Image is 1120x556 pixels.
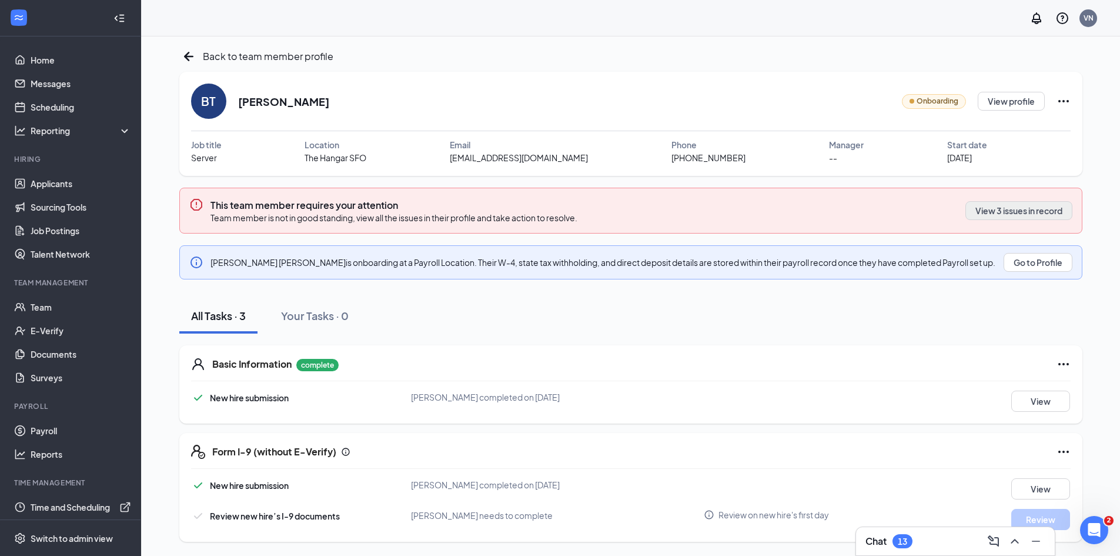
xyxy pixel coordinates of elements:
[210,199,577,212] h3: This team member requires your attention
[987,534,1001,548] svg: ComposeMessage
[210,257,995,268] span: [PERSON_NAME] [PERSON_NAME] is onboarding at a Payroll Location. Their W-4, state tax withholding...
[210,511,340,521] span: Review new hire’s I-9 documents
[191,138,222,151] span: Job title
[1055,11,1069,25] svg: QuestionInfo
[212,445,336,458] h5: Form I-9 (without E-Verify)
[1004,253,1072,272] button: Go to Profile
[1011,391,1070,412] button: View
[210,480,289,491] span: New hire submission
[31,242,131,266] a: Talent Network
[341,447,350,457] svg: Info
[718,509,829,521] span: Review on new hire's first day
[238,94,329,109] h2: [PERSON_NAME]
[281,308,349,323] div: Your Tasks · 0
[1057,445,1071,459] svg: Ellipses
[31,72,131,95] a: Messages
[1027,532,1045,551] button: Minimize
[978,92,1045,111] button: View profile
[829,151,837,164] span: --
[1011,509,1070,530] button: Review
[829,138,864,151] span: Manager
[947,138,987,151] span: Start date
[865,535,887,548] h3: Chat
[31,125,132,136] div: Reporting
[191,151,217,164] span: Server
[1057,357,1071,371] svg: Ellipses
[450,151,588,164] span: [EMAIL_ADDRESS][DOMAIN_NAME]
[947,151,972,164] span: [DATE]
[411,392,560,402] span: [PERSON_NAME] completed on [DATE]
[1057,94,1071,108] svg: Ellipses
[189,255,203,269] svg: Info
[14,532,26,544] svg: Settings
[917,96,958,107] span: Onboarding
[1029,534,1043,548] svg: Minimize
[191,308,246,323] div: All Tasks · 3
[898,537,907,547] div: 13
[113,12,125,24] svg: Collapse
[31,495,131,519] a: Time and SchedulingExternalLink
[31,295,131,319] a: Team
[210,392,289,403] span: New hire submission
[31,95,131,119] a: Scheduling
[411,480,560,490] span: [PERSON_NAME] completed on [DATE]
[305,138,339,151] span: Location
[191,357,205,371] svg: User
[210,212,577,223] span: Team member is not in good standing, view all the issues in their profile and take action to reso...
[450,138,470,151] span: Email
[1005,532,1024,551] button: ChevronUp
[31,419,131,442] a: Payroll
[1080,516,1108,544] iframe: Intercom live chat
[31,319,131,342] a: E-Verify
[191,391,205,405] svg: Checkmark
[179,47,333,66] a: ArrowLeftNewBack to team member profile
[13,12,25,24] svg: WorkstreamLogo
[179,47,198,66] svg: ArrowLeftNew
[1084,13,1094,23] div: VN
[14,154,129,164] div: Hiring
[305,151,366,164] span: The Hangar SFO
[296,359,339,371] p: complete
[1008,534,1022,548] svg: ChevronUp
[203,49,333,64] span: Back to team member profile
[31,48,131,72] a: Home
[31,366,131,389] a: Surveys
[704,510,714,520] svg: Info
[671,138,697,151] span: Phone
[212,358,292,371] h5: Basic Information
[14,278,129,288] div: Team Management
[1104,516,1114,525] span: 2
[31,219,131,242] a: Job Postings
[1029,11,1044,25] svg: Notifications
[411,510,553,521] span: [PERSON_NAME] needs to complete
[31,195,131,219] a: Sourcing Tools
[984,532,1003,551] button: ComposeMessage
[191,509,205,523] svg: Checkmark
[189,198,203,212] svg: Error
[14,125,26,136] svg: Analysis
[31,172,131,195] a: Applicants
[671,151,745,164] span: [PHONE_NUMBER]
[201,93,216,109] div: BT
[31,342,131,366] a: Documents
[14,401,129,411] div: Payroll
[965,201,1072,220] button: View 3 issues in record
[14,478,129,488] div: TIME MANAGEMENT
[191,445,205,459] svg: FormI9EVerifyIcon
[31,532,113,544] div: Switch to admin view
[31,442,131,466] a: Reports
[1011,478,1070,500] button: View
[191,478,205,492] svg: Checkmark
